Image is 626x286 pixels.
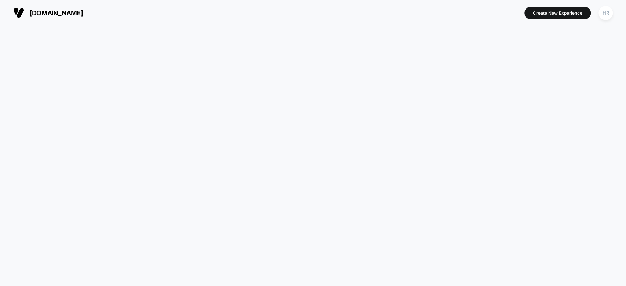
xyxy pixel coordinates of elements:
button: HR [596,5,615,21]
span: [DOMAIN_NAME] [30,9,83,17]
button: [DOMAIN_NAME] [11,7,85,19]
button: Create New Experience [524,7,591,19]
div: HR [598,6,613,20]
img: Visually logo [13,7,24,18]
